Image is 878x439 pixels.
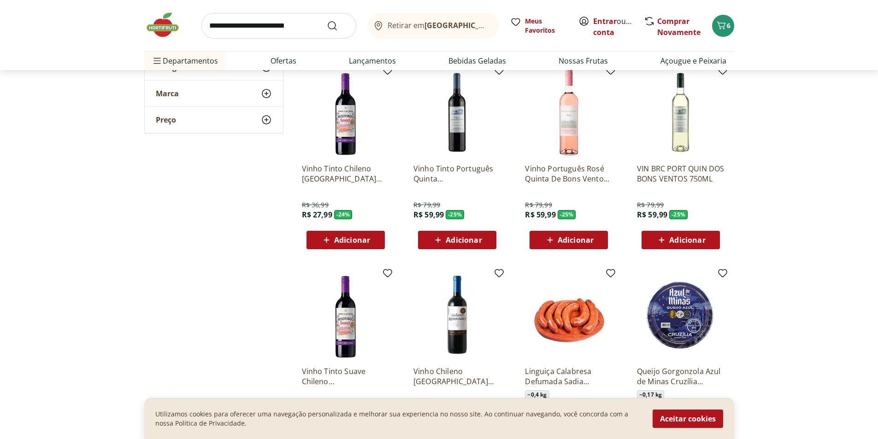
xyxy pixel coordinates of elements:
span: R$ 59,99 [413,210,444,220]
span: Marca [156,89,179,98]
input: search [201,13,356,39]
a: VIN BRC PORT QUIN DOS BONS VENTOS 750ML [637,164,725,184]
span: Adicionar [334,236,370,244]
button: Menu [152,50,163,72]
a: Ofertas [271,55,296,66]
a: Comprar Novamente [657,16,701,37]
img: Vinho Tinto Suave Chileno Santa Carolina Reservado 750ml [302,271,389,359]
button: Retirar em[GEOGRAPHIC_DATA]/[GEOGRAPHIC_DATA] [367,13,499,39]
img: VIN BRC PORT QUIN DOS BONS VENTOS 750ML [637,69,725,156]
span: R$ 36,99 [302,200,329,210]
a: Vinho Tinto Suave Chileno [GEOGRAPHIC_DATA] 750ml [302,366,389,386]
span: Departamentos [152,50,218,72]
span: R$ 59,99 [637,210,667,220]
span: ~ 0,4 kg [525,390,549,399]
button: Marca [145,81,283,106]
button: Adicionar [530,231,608,249]
span: ou [593,16,634,38]
a: Nossas Frutas [559,55,608,66]
button: Adicionar [306,231,385,249]
span: - 25 % [446,210,464,219]
button: Submit Search [327,20,349,31]
button: Carrinho [712,15,734,37]
a: Vinho Tinto Português Quinta [GEOGRAPHIC_DATA] Ventos 750ml [413,164,501,184]
p: Utilizamos cookies para oferecer uma navegação personalizada e melhorar sua experiencia no nosso ... [155,410,642,428]
span: 6 [727,21,731,30]
button: Aceitar cookies [653,410,723,428]
span: Adicionar [558,236,594,244]
a: Bebidas Geladas [448,55,506,66]
a: Vinho Português Rosé Quinta De Bons Ventos 750ml [525,164,613,184]
span: R$ 79,99 [525,200,552,210]
span: R$ 27,99 [302,210,332,220]
img: Hortifruti [144,11,190,39]
a: Linguiça Calabresa Defumada Sadia Perdigão [525,366,613,386]
a: Vinho Tinto Chileno [GEOGRAPHIC_DATA] Cabernet Sauvignon [302,164,389,184]
b: [GEOGRAPHIC_DATA]/[GEOGRAPHIC_DATA] [424,20,580,30]
button: Adicionar [642,231,720,249]
a: Meus Favoritos [510,17,567,35]
a: Lançamentos [349,55,396,66]
span: Preço [156,115,176,124]
button: Adicionar [418,231,496,249]
span: ~ 0,17 kg [637,390,664,399]
span: - 24 % [334,210,353,219]
a: Criar conta [593,16,644,37]
span: R$ 79,99 [637,200,664,210]
span: R$ 59,99 [525,210,555,220]
img: Linguiça Calabresa Defumada Sadia Perdigão [525,271,613,359]
span: R$ 79,99 [413,200,440,210]
span: Adicionar [446,236,482,244]
a: Entrar [593,16,617,26]
span: Meus Favoritos [525,17,567,35]
img: Queijo Gorgonzola Azul de Minas Cruzília Unidade [637,271,725,359]
img: Vinho Chileno Santa Carolina Reservado Malbec 750ml [413,271,501,359]
span: - 25 % [669,210,688,219]
span: - 25 % [558,210,576,219]
img: Vinho Tinto Chileno Santa Carolina Reservado Cabernet Sauvignon [302,69,389,156]
img: Vinho Português Rosé Quinta De Bons Ventos 750ml [525,69,613,156]
span: Retirar em [388,21,489,29]
a: Açougue e Peixaria [660,55,726,66]
img: Vinho Tinto Português Quinta De Bons Ventos 750ml [413,69,501,156]
a: Vinho Chileno [GEOGRAPHIC_DATA] Malbec 750ml [413,366,501,386]
a: Queijo Gorgonzola Azul de Minas Cruzília Unidade [637,366,725,386]
span: Adicionar [669,236,705,244]
button: Preço [145,107,283,133]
